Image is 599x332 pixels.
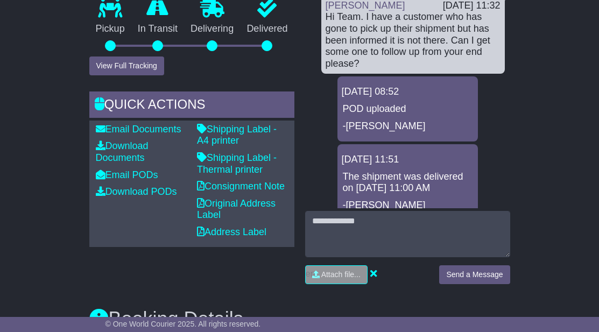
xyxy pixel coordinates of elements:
span: © One World Courier 2025. All rights reserved. [105,320,261,328]
div: [DATE] 11:51 [342,154,474,166]
div: Quick Actions [89,91,294,121]
p: Pickup [89,23,131,35]
p: POD uploaded [343,103,473,115]
button: View Full Tracking [89,56,164,75]
a: Shipping Label - Thermal printer [197,152,277,175]
div: Hi Team. I have a customer who has gone to pick up their shipment but has been informed it is not... [326,11,501,69]
div: [DATE] 08:52 [342,86,474,98]
a: Email PODs [96,169,158,180]
a: Shipping Label - A4 printer [197,124,277,146]
h3: Booking Details [89,308,510,330]
p: Delivered [240,23,294,35]
p: The shipment was delivered on [DATE] 11:00 AM [343,171,473,194]
a: Address Label [197,227,266,237]
a: Consignment Note [197,181,285,192]
p: Delivering [184,23,240,35]
a: Download Documents [96,140,149,163]
a: Email Documents [96,124,181,135]
p: In Transit [131,23,184,35]
a: Download PODs [96,186,177,197]
p: -[PERSON_NAME] [343,121,473,132]
p: -[PERSON_NAME] [343,200,473,211]
button: Send a Message [439,265,510,284]
a: Original Address Label [197,198,276,221]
